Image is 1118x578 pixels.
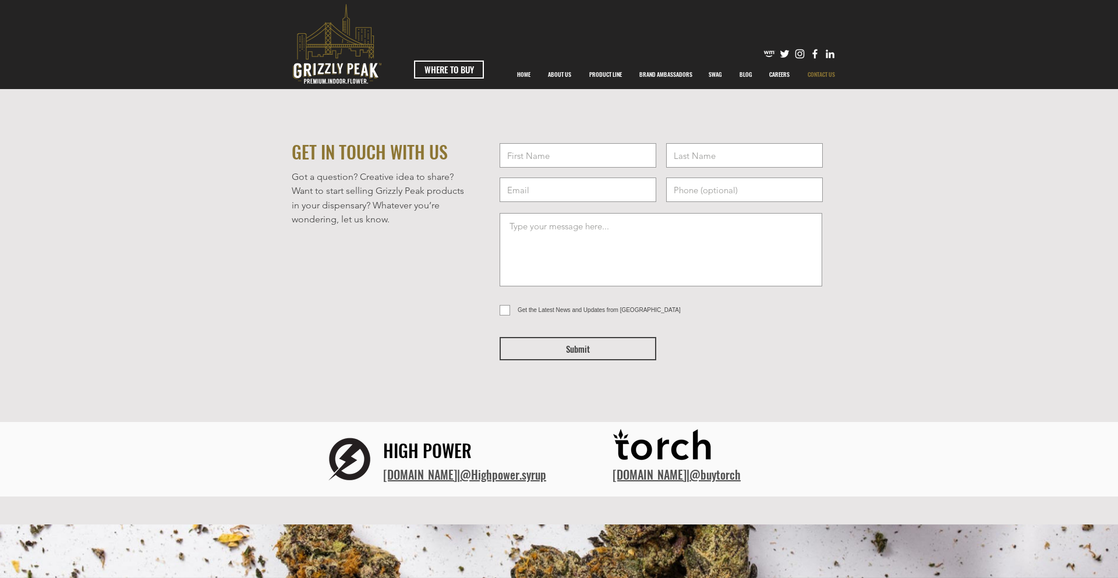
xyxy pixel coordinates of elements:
[500,178,656,202] input: Email
[613,466,687,483] a: [DOMAIN_NAME]
[460,466,546,483] a: @Highpower.syrup
[424,63,474,76] span: WHERE TO BUY
[613,466,741,483] span: |
[383,437,472,463] span: HIGH POWER
[824,48,836,60] img: Likedin
[539,60,580,89] a: ABOUT US
[763,48,836,60] ul: Social Bar
[500,143,656,168] input: First Name
[293,4,381,84] svg: premium-indoor-flower
[542,60,577,89] p: ABOUT US
[292,185,464,225] span: Want to start selling Grizzly Peak products in your dispensary? Whatever you’re wondering, let us...
[794,48,806,60] img: Instagram
[802,60,841,89] p: CONTACT US
[292,171,454,182] span: Got a question? Creative idea to share?
[631,60,700,89] div: BRAND AMBASSADORS
[292,139,448,165] span: GET IN TOUCH WITH US
[734,60,758,89] p: BLOG
[580,60,631,89] a: PRODUCT LINE
[583,60,628,89] p: PRODUCT LINE
[666,178,823,202] input: Phone (optional)
[383,466,546,483] span: |
[666,143,823,168] input: Last Name
[798,60,844,89] a: CONTACT US
[731,60,760,89] a: BLOG
[414,61,484,79] a: WHERE TO BUY
[518,307,681,313] span: Get the Latest News and Updates from [GEOGRAPHIC_DATA]
[703,60,728,89] p: SWAG
[760,60,798,89] a: CAREERS
[779,48,791,60] img: Twitter
[809,48,821,60] img: Facebook
[700,60,731,89] a: SWAG
[508,60,539,89] a: HOME
[613,425,717,469] img: Torch_Logo_BLACK.png
[316,425,383,493] img: logo hp.png
[763,60,795,89] p: CAREERS
[689,466,741,483] a: @buytorch
[383,466,457,483] a: ​[DOMAIN_NAME]
[508,60,844,89] nav: Site
[511,60,536,89] p: HOME
[634,60,698,89] p: BRAND AMBASSADORS
[500,337,656,360] button: Submit
[566,343,590,355] span: Submit
[763,48,776,60] img: weedmaps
